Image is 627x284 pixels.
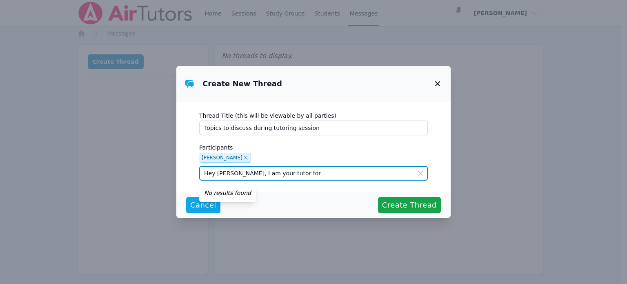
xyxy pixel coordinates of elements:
[199,140,428,152] label: Participants
[199,121,428,135] input: ex, 6th Grade Math
[202,155,242,160] div: [PERSON_NAME]
[190,199,216,211] span: Cancel
[186,197,220,213] button: Cancel
[378,197,441,213] button: Create Thread
[199,186,256,200] div: No results found
[202,79,282,89] h3: Create New Thread
[382,199,437,211] span: Create Thread
[199,166,428,181] input: Search...
[199,108,428,121] label: Thread Title (this will be viewable by all parties)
